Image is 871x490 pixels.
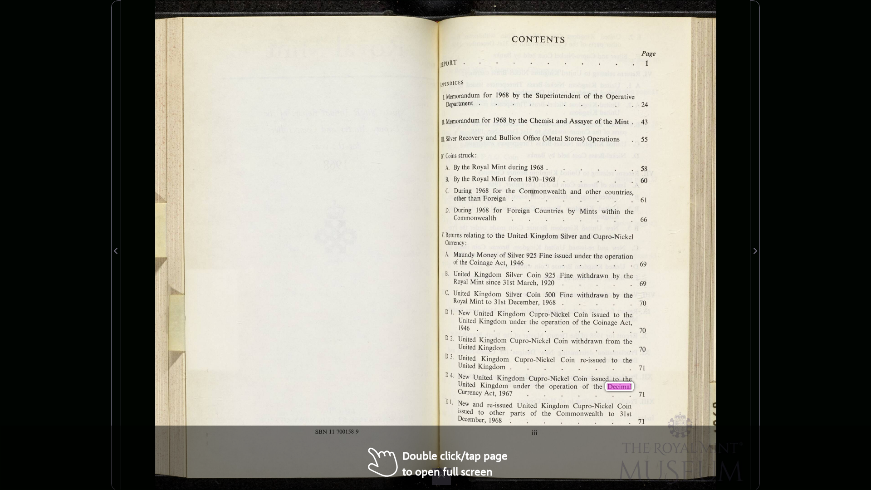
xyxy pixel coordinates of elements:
span: 1968 [494,117,504,123]
span: iii [532,429,537,436]
span: the [624,311,640,318]
span: the [603,118,618,124]
span: Coin [527,271,539,279]
span: United [458,354,474,361]
span: Mint [492,163,520,170]
span: C. [445,189,448,192]
span: by [509,117,516,123]
span: United [474,310,510,317]
span: 70 [639,346,645,353]
span: March, [518,279,570,286]
span: . [597,303,597,306]
span: 66 [641,216,647,223]
span: re—issued [487,402,513,413]
span: of [582,383,587,390]
span: Assayer [569,118,591,125]
span: and [580,232,589,239]
span: Cupro-Nickel [510,337,547,345]
span: for [484,91,490,98]
span: Currency [458,389,478,396]
span: Operations [587,135,618,143]
span: 60 [641,177,647,184]
span: New [459,309,473,315]
span: December, [509,299,569,306]
span: the [623,338,638,344]
span: l. [443,95,445,98]
span: 1946 [459,325,467,330]
span: from [606,338,638,344]
span: APPENDICES [440,81,461,86]
span: the [519,117,533,123]
span: B. [445,271,448,274]
span: . [528,263,529,266]
span: Kingdom [479,318,504,325]
span: “Memorandum [442,118,478,124]
span: 69 [640,260,646,267]
span: Operative [606,93,666,100]
span: United [508,232,544,239]
span: . [631,304,631,307]
span: Withdrawn [577,291,642,298]
span: Act, [620,319,650,326]
span: By [454,165,458,170]
span: Act, [484,390,514,397]
span: During [454,207,484,213]
span: by [513,92,519,98]
span: other [586,188,598,195]
span: 18704968 [526,175,553,183]
span: Kingdom [479,337,504,344]
span: other [489,409,502,416]
span: other [454,196,464,201]
span: 3lst [620,410,630,417]
span: A. [445,166,448,169]
span: United [517,402,553,409]
span: the [495,232,510,238]
span: . [615,104,616,108]
span: by [613,273,620,279]
span: and [486,134,495,141]
span: . [597,284,597,287]
span: D21 [445,335,452,340]
span: . [581,104,582,107]
span: 1967 [499,390,512,397]
span: operation [549,383,612,390]
span: New [458,374,472,381]
span: . [597,219,598,222]
span: the [462,164,468,169]
span: D1. [445,309,454,315]
span: the [542,410,557,416]
span: 71 [639,364,645,372]
span: . [631,284,631,287]
span: 69 [640,280,646,287]
span: CONTENTS [512,33,562,45]
span: 70 [640,327,646,333]
span: parts [510,410,522,417]
span: 1968 [476,206,490,213]
span: to [609,412,612,416]
span: . [529,219,530,222]
span: . [511,348,512,352]
span: the [624,292,639,298]
span: the [623,357,638,363]
span: New [458,402,466,407]
span: the [524,92,538,98]
span: 1968 [489,417,521,424]
span: 1946 [511,260,521,266]
span: . [631,220,632,223]
span: lll. [441,137,445,141]
span: Recovery [459,135,480,142]
span: issued [554,252,569,259]
span: relating [464,232,482,239]
span: ‘ﬂlﬂ [713,416,718,419]
span: . [479,103,480,106]
span: Stores) [565,135,602,142]
span: Kingdom [530,232,556,240]
span: withdrawn [571,338,645,344]
span: Royal [472,164,509,171]
span: than [468,195,479,201]
span: - [579,367,580,371]
span: ‘ [452,402,453,406]
span: Act, [495,260,525,267]
span: Bullion [499,134,548,141]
